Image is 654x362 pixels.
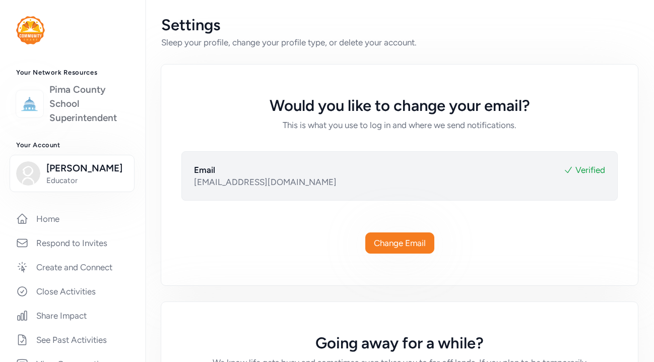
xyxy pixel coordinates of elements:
a: Close Activities [8,280,137,303]
img: logo [19,93,41,115]
span: Educator [46,175,128,186]
span: [PERSON_NAME] [46,161,128,175]
h3: Your Account [16,141,129,149]
div: Email [194,164,215,176]
div: Sleep your profile, change your profile type, or delete your account. [161,36,638,48]
a: Pima County School Superintendent [49,83,129,125]
button: Change Email [365,232,434,254]
a: Respond to Invites [8,232,137,254]
span: Change Email [374,237,426,249]
a: Share Impact [8,305,137,327]
a: Home [8,208,137,230]
h5: Would you like to change your email? [202,97,598,115]
h3: Your Network Resources [16,69,129,77]
span: [EMAIL_ADDRESS][DOMAIN_NAME] [194,176,337,188]
h5: Going away for a while? [202,334,598,352]
h6: This is what you use to log in and where we send notifications. [202,119,598,131]
img: logo [16,16,45,44]
span: Verified [575,164,605,176]
div: Settings [161,16,638,34]
button: [PERSON_NAME]Educator [10,155,135,192]
a: Create and Connect [8,256,137,278]
a: See Past Activities [8,329,137,351]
